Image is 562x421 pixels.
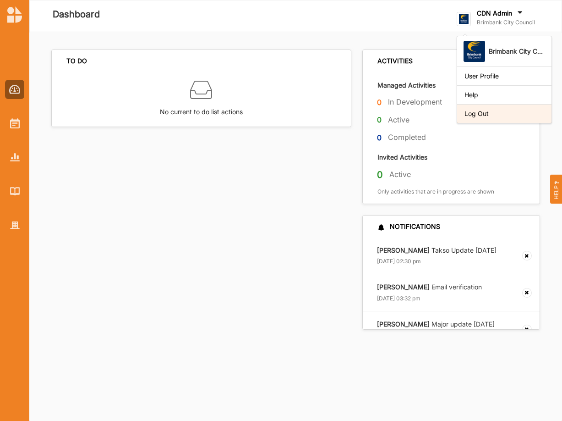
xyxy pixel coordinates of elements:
[377,222,440,231] div: NOTIFICATIONS
[7,6,22,23] img: logo
[389,170,411,179] label: Active
[388,97,442,107] label: In Development
[464,72,544,80] div: User Profile
[377,283,482,291] label: Email verification
[388,133,426,142] label: Completed
[377,320,495,328] label: Major update [DATE]
[5,182,24,201] a: Library
[377,169,383,181] label: 0
[377,258,421,265] label: [DATE] 02:30 pm
[377,246,497,255] label: Takso Update [DATE]
[10,118,20,128] img: Activities
[377,295,420,302] label: [DATE] 03:32 pm
[377,246,430,254] strong: [PERSON_NAME]
[464,110,544,118] div: Log Out
[53,7,100,22] label: Dashboard
[5,114,24,133] a: Activities
[10,222,20,229] img: Organisation
[457,12,471,26] img: logo
[388,115,409,125] label: Active
[9,85,21,94] img: Dashboard
[377,57,413,65] div: ACTIVITIES
[377,114,382,126] label: 0
[377,320,430,328] strong: [PERSON_NAME]
[10,153,20,161] img: Reports
[464,91,544,99] div: Help
[377,283,430,291] strong: [PERSON_NAME]
[377,132,382,144] label: 0
[160,101,243,117] label: No current to do list actions
[190,79,212,101] img: box
[477,9,512,17] label: CDN Admin
[5,216,24,235] a: Organisation
[377,188,494,195] label: Only activities that are in progress are shown
[66,57,87,65] div: TO DO
[5,148,24,167] a: Reports
[377,97,382,108] label: 0
[477,19,535,26] label: Brimbank City Council
[10,187,20,195] img: Library
[377,153,427,161] label: Invited Activities
[5,80,24,99] a: Dashboard
[377,81,436,89] label: Managed Activities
